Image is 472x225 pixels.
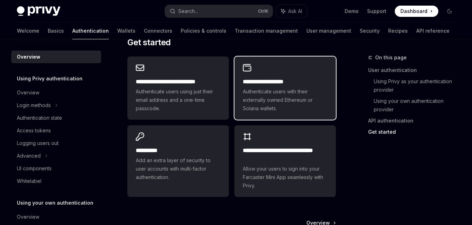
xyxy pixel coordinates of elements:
[117,22,135,39] a: Wallets
[11,112,101,124] a: Authentication state
[400,8,427,15] span: Dashboard
[17,213,39,221] div: Overview
[144,22,172,39] a: Connectors
[17,126,51,135] div: Access tokens
[127,37,171,48] span: Get started
[258,8,268,14] span: Ctrl K
[368,115,461,126] a: API authentication
[288,8,302,15] span: Ask AI
[345,8,359,15] a: Demo
[17,101,51,110] div: Login methods
[276,5,307,18] button: Ask AI
[48,22,64,39] a: Basics
[17,152,41,160] div: Advanced
[360,22,380,39] a: Security
[17,53,40,61] div: Overview
[17,74,82,83] h5: Using Privy authentication
[11,86,101,99] a: Overview
[17,139,59,147] div: Logging users out
[136,87,220,113] span: Authenticate users using just their email address and a one-time passcode.
[136,156,220,181] span: Add an extra layer of security to user accounts with multi-factor authentication.
[367,8,386,15] a: Support
[235,22,298,39] a: Transaction management
[17,88,39,97] div: Overview
[11,162,101,175] a: UI components
[243,87,327,113] span: Authenticate users with their externally owned Ethereum or Solana wallets.
[11,124,101,137] a: Access tokens
[243,165,327,190] span: Allow your users to sign into your Farcaster Mini App seamlessly with Privy.
[306,22,351,39] a: User management
[368,65,461,76] a: User authentication
[416,22,450,39] a: API reference
[11,137,101,150] a: Logging users out
[234,57,336,120] a: **** **** **** ****Authenticate users with their externally owned Ethereum or Solana wallets.
[368,126,461,138] a: Get started
[444,6,455,17] button: Toggle dark mode
[165,5,273,18] button: Search...CtrlK
[17,6,60,16] img: dark logo
[17,177,41,185] div: Whitelabel
[374,95,461,115] a: Using your own authentication provider
[388,22,408,39] a: Recipes
[11,175,101,187] a: Whitelabel
[17,114,62,122] div: Authentication state
[375,53,407,62] span: On this page
[11,211,101,223] a: Overview
[127,125,229,197] a: **** *****Add an extra layer of security to user accounts with multi-factor authentication.
[11,51,101,63] a: Overview
[178,7,198,15] div: Search...
[72,22,109,39] a: Authentication
[17,22,39,39] a: Welcome
[17,199,93,207] h5: Using your own authentication
[395,6,438,17] a: Dashboard
[17,164,52,173] div: UI components
[181,22,226,39] a: Policies & controls
[374,76,461,95] a: Using Privy as your authentication provider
